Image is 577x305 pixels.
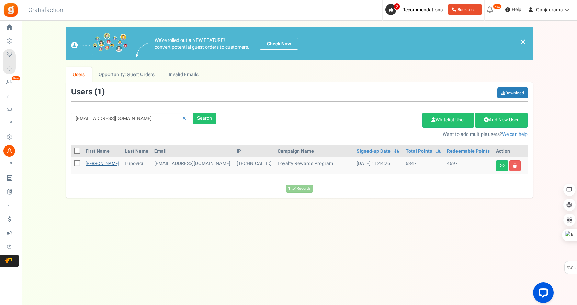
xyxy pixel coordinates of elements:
[21,3,71,17] h3: Gratisfaction
[510,6,521,13] span: Help
[151,145,234,157] th: Email
[234,157,275,174] td: [TECHNICAL_ID]
[385,4,445,15] a: 2 Recommendations
[447,148,490,155] a: Redeemable Points
[234,145,275,157] th: IP
[71,113,193,124] input: Search by email or name
[493,4,502,9] em: New
[136,43,149,57] img: images
[193,113,216,124] div: Search
[502,4,524,15] a: Help
[122,157,151,174] td: Lupovici
[520,38,526,46] a: ×
[227,131,528,138] p: Want to add multiple users?
[86,160,119,167] a: [PERSON_NAME]
[71,33,128,55] img: images
[422,113,474,128] a: Whitelist User
[66,67,92,82] a: Users
[497,87,528,98] a: Download
[275,145,354,157] th: Campaign Name
[275,157,354,174] td: Loyalty Rewards Program
[566,261,576,274] span: FAQs
[536,6,563,13] span: Ganjagrams
[500,164,505,168] i: View details
[260,38,298,50] a: Check Now
[403,157,444,174] td: 6347
[162,67,205,82] a: Invalid Emails
[97,86,102,98] span: 1
[3,2,19,18] img: Gratisfaction
[475,113,528,128] a: Add New User
[513,164,517,168] i: Delete user
[354,157,403,174] td: [DATE] 11:44:26
[444,157,493,174] td: 4697
[151,157,234,174] td: customer
[357,148,391,155] a: Signed-up Date
[406,148,432,155] a: Total Points
[92,67,161,82] a: Opportunity: Guest Orders
[83,145,122,157] th: First Name
[179,113,190,125] a: Reset
[448,4,482,15] a: Book a call
[122,145,151,157] th: Last Name
[394,3,400,10] span: 2
[402,6,443,13] span: Recommendations
[493,145,528,157] th: Action
[71,87,105,96] h3: Users ( )
[155,37,249,51] p: We've rolled out a NEW FEATURE! convert potential guest orders to customers.
[3,77,19,88] a: New
[11,76,20,81] em: New
[502,131,528,138] a: We can help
